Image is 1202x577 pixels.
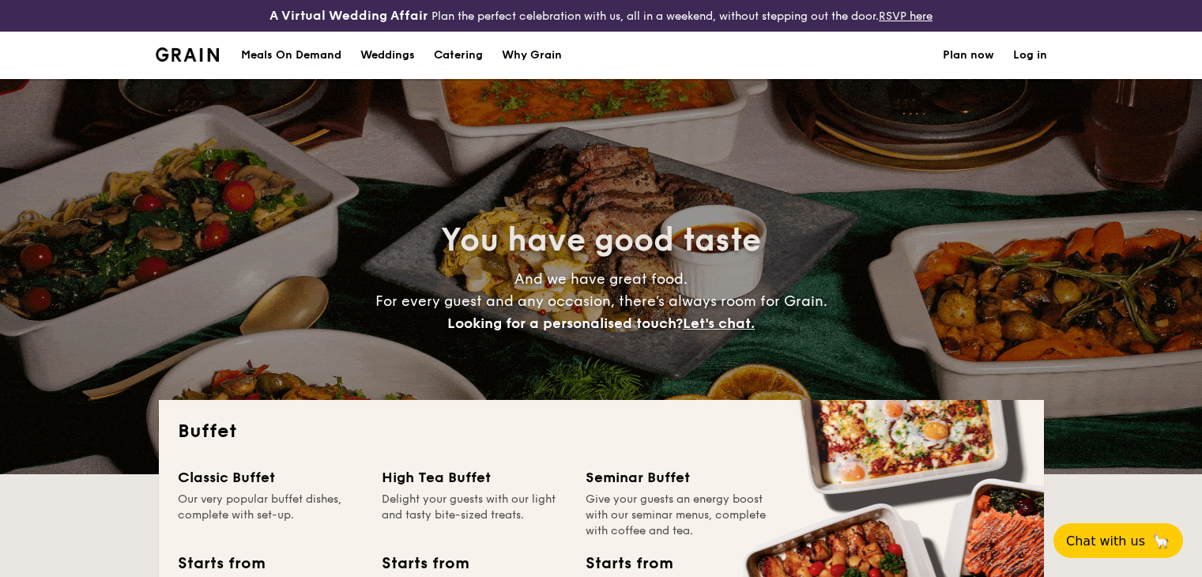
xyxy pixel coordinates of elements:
[447,315,683,332] span: Looking for a personalised touch?
[943,32,994,79] a: Plan now
[351,32,424,79] a: Weddings
[178,466,363,488] div: Classic Buffet
[1013,32,1047,79] a: Log in
[1151,532,1170,550] span: 🦙
[434,32,483,79] h1: Catering
[424,32,492,79] a: Catering
[879,9,933,23] a: RSVP here
[178,492,363,539] div: Our very popular buffet dishes, complete with set-up.
[586,552,672,575] div: Starts from
[382,552,468,575] div: Starts from
[241,32,341,79] div: Meals On Demand
[375,270,827,332] span: And we have great food. For every guest and any occasion, there’s always room for Grain.
[201,6,1002,25] div: Plan the perfect celebration with us, all in a weekend, without stepping out the door.
[178,552,264,575] div: Starts from
[1066,534,1145,549] span: Chat with us
[683,315,755,332] span: Let's chat.
[492,32,571,79] a: Why Grain
[178,419,1025,444] h2: Buffet
[382,492,567,539] div: Delight your guests with our light and tasty bite-sized treats.
[502,32,562,79] div: Why Grain
[156,47,220,62] a: Logotype
[360,32,415,79] div: Weddings
[232,32,351,79] a: Meals On Demand
[586,492,771,539] div: Give your guests an energy boost with our seminar menus, complete with coffee and tea.
[441,221,761,259] span: You have good taste
[1053,523,1183,558] button: Chat with us🦙
[156,47,220,62] img: Grain
[382,466,567,488] div: High Tea Buffet
[269,6,428,25] h4: A Virtual Wedding Affair
[586,466,771,488] div: Seminar Buffet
